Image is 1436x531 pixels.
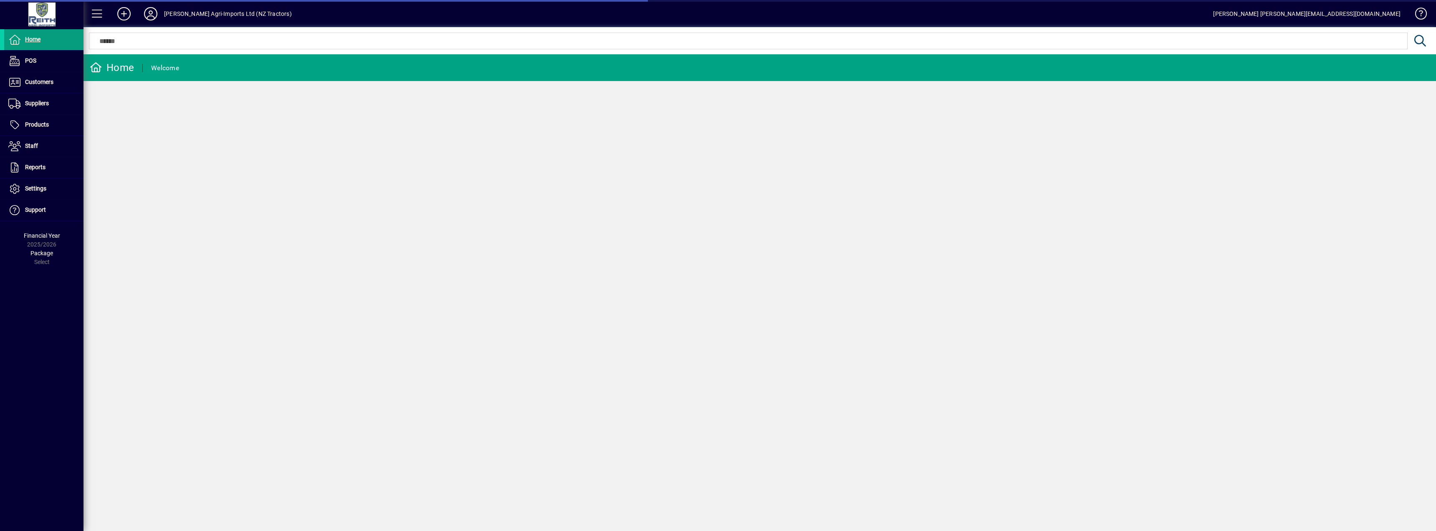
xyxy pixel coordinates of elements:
[4,178,83,199] a: Settings
[1213,7,1401,20] div: [PERSON_NAME] [PERSON_NAME][EMAIL_ADDRESS][DOMAIN_NAME]
[25,142,38,149] span: Staff
[25,36,40,43] span: Home
[25,79,53,85] span: Customers
[164,7,292,20] div: [PERSON_NAME] Agri-Imports Ltd (NZ Tractors)
[24,232,60,239] span: Financial Year
[4,51,83,71] a: POS
[4,93,83,114] a: Suppliers
[30,250,53,257] span: Package
[25,164,46,170] span: Reports
[151,61,179,75] div: Welcome
[4,136,83,157] a: Staff
[4,114,83,135] a: Products
[4,72,83,93] a: Customers
[111,6,137,21] button: Add
[4,157,83,178] a: Reports
[25,206,46,213] span: Support
[1409,2,1426,29] a: Knowledge Base
[25,57,36,64] span: POS
[137,6,164,21] button: Profile
[4,200,83,221] a: Support
[25,100,49,107] span: Suppliers
[25,185,46,192] span: Settings
[90,61,134,74] div: Home
[25,121,49,128] span: Products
